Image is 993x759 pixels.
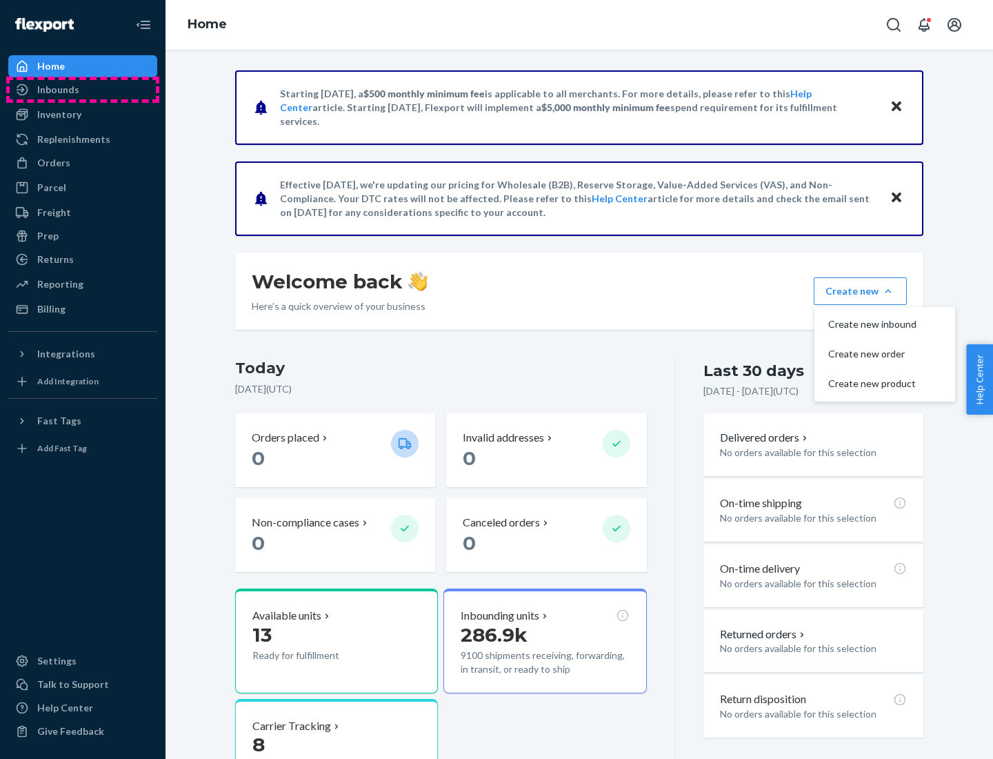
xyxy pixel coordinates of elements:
[941,11,968,39] button: Open account menu
[8,225,157,247] a: Prep
[817,339,952,369] button: Create new order
[177,5,238,45] ol: breadcrumbs
[37,253,74,266] div: Returns
[703,384,799,398] p: [DATE] - [DATE] ( UTC )
[8,177,157,199] a: Parcel
[828,349,916,359] span: Create new order
[720,577,907,591] p: No orders available for this selection
[37,108,81,121] div: Inventory
[252,718,331,734] p: Carrier Tracking
[463,430,544,446] p: Invalid addresses
[37,229,59,243] div: Prep
[8,343,157,365] button: Integrations
[463,515,540,531] p: Canceled orders
[252,299,428,313] p: Here’s a quick overview of your business
[252,608,321,624] p: Available units
[37,181,66,195] div: Parcel
[8,248,157,270] a: Returns
[8,697,157,719] a: Help Center
[817,310,952,339] button: Create new inbound
[252,430,319,446] p: Orders placed
[252,269,428,294] h1: Welcome back
[8,152,157,174] a: Orders
[817,369,952,399] button: Create new product
[235,413,435,487] button: Orders placed 0
[720,561,800,577] p: On-time delivery
[720,707,907,721] p: No orders available for this selection
[720,642,907,655] p: No orders available for this selection
[280,178,876,219] p: Effective [DATE], we're updating our pricing for Wholesale (B2B), Reserve Storage, Value-Added Se...
[130,11,157,39] button: Close Navigation
[720,430,810,446] button: Delivered orders
[235,382,647,396] p: [DATE] ( UTC )
[252,446,265,470] span: 0
[37,678,109,691] div: Talk to Support
[828,319,916,329] span: Create new inbound
[37,442,87,454] div: Add Fast Tag
[592,193,648,204] a: Help Center
[720,511,907,525] p: No orders available for this selection
[8,55,157,77] a: Home
[446,498,646,572] button: Canceled orders 0
[814,277,907,305] button: Create newCreate new inboundCreate new orderCreate new product
[887,188,905,208] button: Close
[37,347,95,361] div: Integrations
[37,414,81,428] div: Fast Tags
[252,733,265,756] span: 8
[8,79,157,101] a: Inbounds
[8,650,157,672] a: Settings
[37,132,110,146] div: Replenishments
[8,298,157,320] a: Billing
[720,627,808,642] button: Returned orders
[8,371,157,393] a: Add Integration
[235,498,435,572] button: Non-compliance cases 0
[37,83,79,97] div: Inbounds
[461,623,528,647] span: 286.9k
[235,357,647,379] h3: Today
[8,201,157,224] a: Freight
[720,691,806,707] p: Return disposition
[461,608,539,624] p: Inbounding units
[37,59,65,73] div: Home
[703,360,804,382] div: Last 30 days
[8,410,157,432] button: Fast Tags
[541,101,670,113] span: $5,000 monthly minimum fee
[910,11,938,39] button: Open notifications
[463,531,476,555] span: 0
[37,156,70,170] div: Orders
[461,649,629,676] p: 9100 shipments receiving, forwarding, in transit, or ready to ship
[720,446,907,460] p: No orders available for this selection
[15,18,74,32] img: Flexport logo
[8,128,157,150] a: Replenishments
[8,720,157,742] button: Give Feedback
[8,273,157,295] a: Reporting
[966,344,993,415] button: Help Center
[408,272,428,291] img: hand-wave emoji
[880,11,907,39] button: Open Search Box
[446,413,646,487] button: Invalid addresses 0
[463,446,476,470] span: 0
[188,17,227,32] a: Home
[37,724,104,738] div: Give Feedback
[37,277,83,291] div: Reporting
[363,88,485,99] span: $500 monthly minimum fee
[37,701,93,715] div: Help Center
[37,375,99,387] div: Add Integration
[235,589,438,693] button: Available units13Ready for fulfillment
[280,87,876,128] p: Starting [DATE], a is applicable to all merchants. For more details, please refer to this article...
[252,515,359,531] p: Non-compliance cases
[252,623,272,647] span: 13
[828,379,916,388] span: Create new product
[252,649,380,662] p: Ready for fulfillment
[720,495,802,511] p: On-time shipping
[887,97,905,117] button: Close
[8,673,157,696] a: Talk to Support
[8,437,157,460] a: Add Fast Tag
[37,302,66,316] div: Billing
[252,531,265,555] span: 0
[443,589,646,693] button: Inbounding units286.9k9100 shipments receiving, forwarding, in transit, or ready to ship
[8,103,157,126] a: Inventory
